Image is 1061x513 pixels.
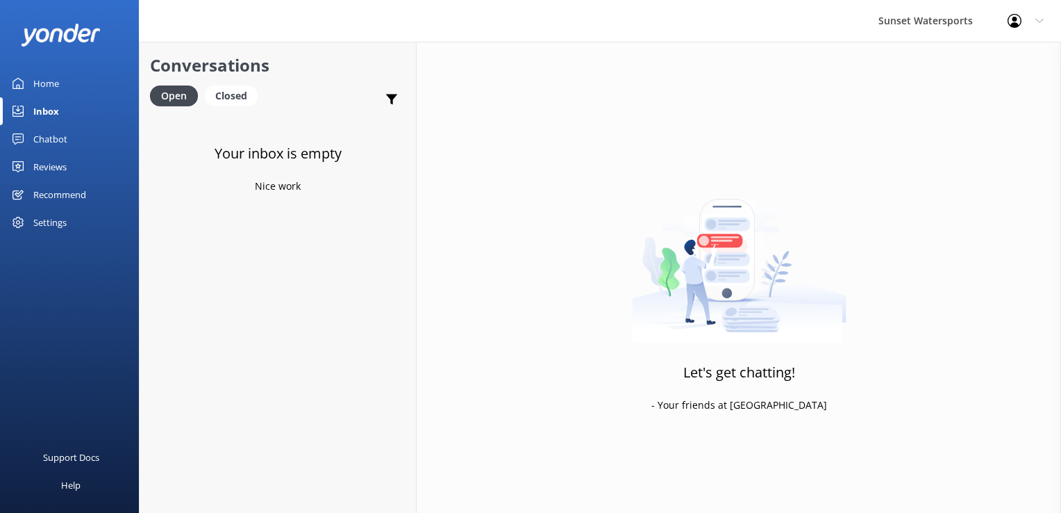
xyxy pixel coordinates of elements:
div: Inbox [33,97,59,125]
div: Chatbot [33,125,67,153]
div: Help [61,471,81,499]
img: artwork of a man stealing a conversation from at giant smartphone [632,170,846,343]
div: Support Docs [43,443,99,471]
div: Open [150,85,198,106]
div: Settings [33,209,67,236]
h2: Conversations [150,52,406,79]
p: - Your friends at [GEOGRAPHIC_DATA] [651,398,827,413]
img: yonder-white-logo.png [21,24,101,47]
a: Open [150,88,205,103]
p: Nice work [255,179,301,194]
h3: Your inbox is empty [215,142,342,165]
h3: Let's get chatting! [683,361,795,384]
div: Closed [205,85,258,106]
a: Closed [205,88,265,103]
div: Recommend [33,181,86,209]
div: Reviews [33,153,67,181]
div: Home [33,70,59,97]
